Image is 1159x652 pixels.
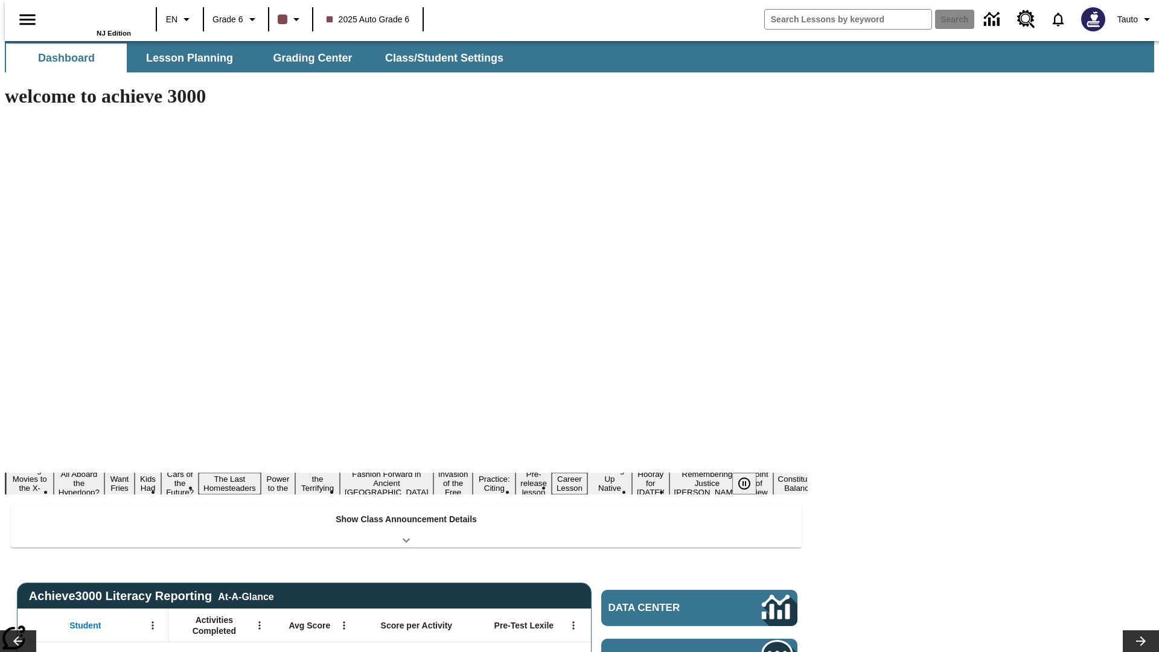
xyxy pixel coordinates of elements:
button: Class/Student Settings [375,43,513,72]
button: Slide 3 Do You Want Fries With That? [104,455,135,513]
button: Open Menu [144,616,162,634]
button: Slide 12 Pre-release lesson [516,468,552,499]
button: Lesson carousel, Next [1123,630,1159,652]
button: Grade: Grade 6, Select a grade [208,8,264,30]
button: Slide 8 Attack of the Terrifying Tomatoes [295,464,340,503]
button: Open Menu [335,616,353,634]
button: Class color is dark brown. Change class color [273,8,308,30]
span: Data Center [608,602,721,614]
div: SubNavbar [5,43,514,72]
button: Slide 16 Remembering Justice O'Connor [669,468,746,499]
a: Resource Center, Will open in new tab [1010,3,1042,36]
div: At-A-Glance [218,589,273,602]
span: Grade 6 [212,13,243,26]
a: Data Center [601,590,797,626]
div: Pause [732,473,768,494]
span: Pre-Test Lexile [494,620,554,631]
div: Show Class Announcement Details [11,506,802,548]
div: Home [53,4,131,37]
a: Home [53,5,131,30]
button: Slide 4 Dirty Jobs Kids Had To Do [135,455,161,513]
button: Lesson Planning [129,43,250,72]
button: Slide 10 The Invasion of the Free CD [433,459,473,508]
button: Slide 2 All Aboard the Hyperloop? [54,468,104,499]
span: Achieve3000 Literacy Reporting [29,589,274,603]
div: SubNavbar [5,41,1154,72]
button: Slide 18 The Constitution's Balancing Act [773,464,831,503]
span: NJ Edition [97,30,131,37]
button: Language: EN, Select a language [161,8,199,30]
button: Pause [732,473,756,494]
button: Slide 1 Taking Movies to the X-Dimension [6,464,54,503]
button: Open Menu [564,616,583,634]
span: EN [166,13,177,26]
a: Data Center [977,3,1010,36]
span: Score per Activity [381,620,453,631]
button: Slide 15 Hooray for Constitution Day! [632,468,669,499]
span: Tauto [1117,13,1138,26]
button: Open Menu [251,616,269,634]
button: Profile/Settings [1113,8,1159,30]
button: Slide 13 Career Lesson [552,473,587,494]
button: Grading Center [252,43,373,72]
button: Slide 14 Cooking Up Native Traditions [587,464,632,503]
button: Slide 6 The Last Homesteaders [199,473,261,494]
input: search field [765,10,931,29]
button: Select a new avatar [1074,4,1113,35]
h1: welcome to achieve 3000 [5,85,808,107]
span: 2025 Auto Grade 6 [327,13,410,26]
button: Dashboard [6,43,127,72]
button: Open side menu [10,2,45,37]
p: Show Class Announcement Details [336,513,477,526]
button: Slide 5 Cars of the Future? [161,468,199,499]
button: Slide 9 Fashion Forward in Ancient Rome [340,468,433,499]
button: Slide 11 Mixed Practice: Citing Evidence [473,464,516,503]
img: Avatar [1081,7,1105,31]
button: Slide 7 Solar Power to the People [261,464,296,503]
span: Student [69,620,101,631]
a: Notifications [1042,4,1074,35]
span: Avg Score [289,620,330,631]
span: Activities Completed [174,615,254,636]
